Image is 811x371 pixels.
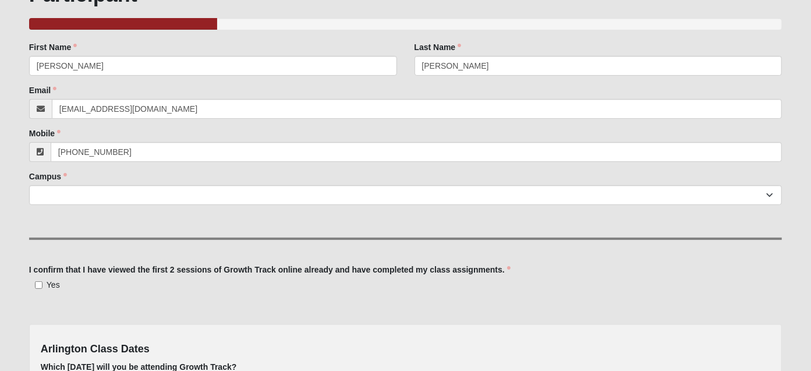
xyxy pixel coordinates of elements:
label: Last Name [415,41,462,53]
label: Email [29,84,56,96]
h4: Arlington Class Dates [41,343,770,356]
label: First Name [29,41,77,53]
span: Yes [47,280,60,289]
input: Yes [35,281,43,289]
label: Mobile [29,128,61,139]
label: Campus [29,171,67,182]
label: I confirm that I have viewed the first 2 sessions of Growth Track online already and have complet... [29,264,511,275]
